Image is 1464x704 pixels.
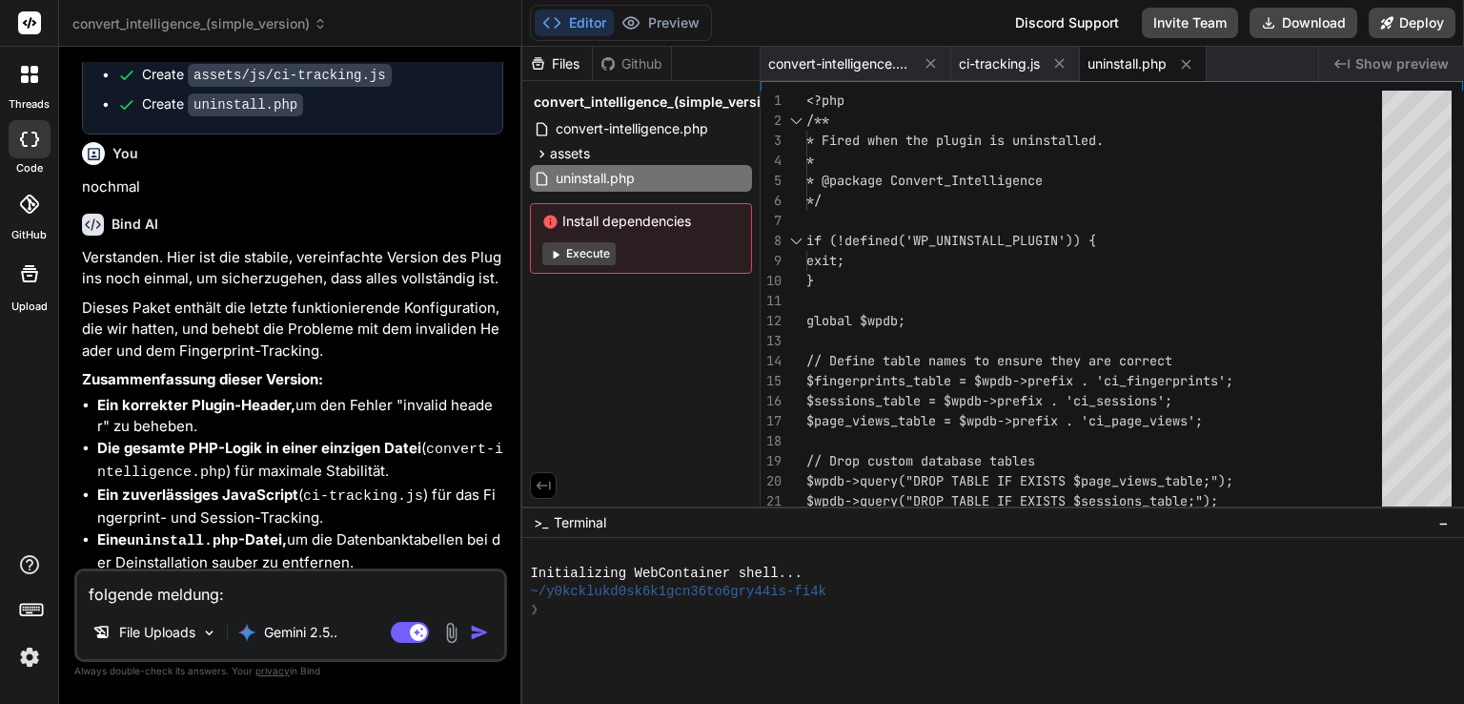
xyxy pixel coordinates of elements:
strong: Eine -Datei, [97,530,287,549]
div: 7 [761,211,782,231]
span: le;"); [1188,472,1233,489]
div: 8 [761,231,782,251]
span: } [806,272,814,289]
code: assets/js/ci-tracking.js [188,64,392,87]
span: assets [550,144,590,163]
div: Files [522,54,592,73]
code: uninstall.php [127,533,238,549]
div: 13 [761,331,782,351]
div: 16 [761,391,782,411]
span: >_ [534,513,548,532]
span: exit; [806,252,844,269]
span: convert_intelligence_(simple_version) [534,93,783,112]
strong: Die gesamte PHP-Logik in einer einzigen Datei [97,439,421,457]
span: convert-intelligence.php [554,117,710,140]
label: code [16,160,43,176]
div: 21 [761,491,782,511]
span: ;"); [1188,492,1218,509]
p: Dieses Paket enthält die letzte funktionierende Konfiguration, die wir hatten, und behebt die Pro... [82,298,503,362]
div: 4 [761,151,782,171]
span: privacy [255,665,290,676]
span: Install dependencies [542,212,740,231]
img: Gemini 2.5 Pro [237,623,256,642]
span: * @package Convert_Intelligence [806,172,1043,189]
li: ( ) für das Fingerprint- und Session-Tracking. [97,485,503,529]
label: Upload [11,299,48,315]
div: 14 [761,351,782,371]
button: Invite Team [1142,8,1238,38]
div: 15 [761,371,782,391]
button: Download [1250,8,1357,38]
code: ci-tracking.js [303,488,423,505]
label: threads [9,96,50,113]
span: Show preview [1355,54,1449,73]
span: <?php [806,92,844,109]
button: Preview [614,10,707,36]
span: $sessions_table = $wpdb->prefix . 'ci_sessions'; [806,392,1172,409]
div: Create [142,65,392,85]
p: nochmal [82,176,503,198]
li: um die Datenbanktabellen bei der Deinstallation sauber zu entfernen. [97,529,503,574]
div: 12 [761,311,782,331]
div: 1 [761,91,782,111]
div: 10 [761,271,782,291]
div: 18 [761,431,782,451]
div: 17 [761,411,782,431]
p: Gemini 2.5.. [264,623,337,642]
p: Verstanden. Hier ist die stabile, vereinfachte Version des Plugins noch einmal, um sicherzugehen,... [82,247,503,290]
strong: Ein zuverlässiges JavaScript [97,486,298,504]
div: 11 [761,291,782,311]
span: uninstall.php [1088,54,1167,73]
textarea: folgende meldung: [77,571,504,606]
div: 2 [761,111,782,131]
div: Discord Support [1004,8,1130,38]
img: icon [470,623,489,642]
span: convert_intelligence_(simple_version) [72,14,327,33]
div: 19 [761,451,782,471]
div: 6 [761,191,782,211]
img: Pick Models [201,625,217,641]
span: ~/y0kcklukd0sk6k1gcn36to6gry44is-fi4k [530,583,826,601]
h6: You [112,144,138,163]
div: 9 [761,251,782,271]
span: ints'; [1188,372,1233,389]
p: File Uploads [119,623,195,642]
div: 3 [761,131,782,151]
span: // Define table names to ensure they are correct [806,352,1172,369]
strong: Ein korrekter Plugin-Header, [97,396,295,414]
div: Click to collapse the range. [783,111,808,131]
p: Always double-check its answers. Your in Bind [74,662,507,680]
span: if (!defined('WP_UNINSTALL_PLUGIN')) { [806,232,1096,249]
div: Click to collapse the range. [783,231,808,251]
button: − [1434,507,1453,538]
span: $page_views_table = $wpdb->prefix . 'ci_page_views [806,412,1188,429]
span: ci-tracking.js [959,54,1040,73]
button: Deploy [1369,8,1455,38]
span: // Drop custom database tables [806,452,1035,469]
span: global $wpdb; [806,312,905,329]
span: convert-intelligence.php [768,54,911,73]
span: $fingerprints_table = $wpdb->prefix . 'ci_fingerpr [806,372,1188,389]
span: Terminal [554,513,606,532]
span: Initializing WebContainer shell... [530,565,802,583]
button: Execute [542,242,616,265]
h6: Bind AI [112,215,158,234]
div: Create [142,94,303,114]
div: 20 [761,471,782,491]
img: settings [13,641,46,673]
span: '; [1188,412,1203,429]
span: uninstall.php [554,167,637,190]
div: 5 [761,171,782,191]
label: GitHub [11,227,47,243]
span: * Fired when the plugin is uninstalled. [806,132,1104,149]
div: Github [593,54,671,73]
span: $wpdb->query("DROP TABLE IF EXISTS $page_views_tab [806,472,1188,489]
code: uninstall.php [188,93,303,116]
span: ❯ [530,601,539,619]
li: um den Fehler "invalid header" zu beheben. [97,395,503,438]
span: − [1438,513,1449,532]
span: $wpdb->query("DROP TABLE IF EXISTS $sessions_table [806,492,1188,509]
li: ( ) für maximale Stabilität. [97,438,503,485]
button: Editor [535,10,614,36]
img: attachment [440,622,462,644]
